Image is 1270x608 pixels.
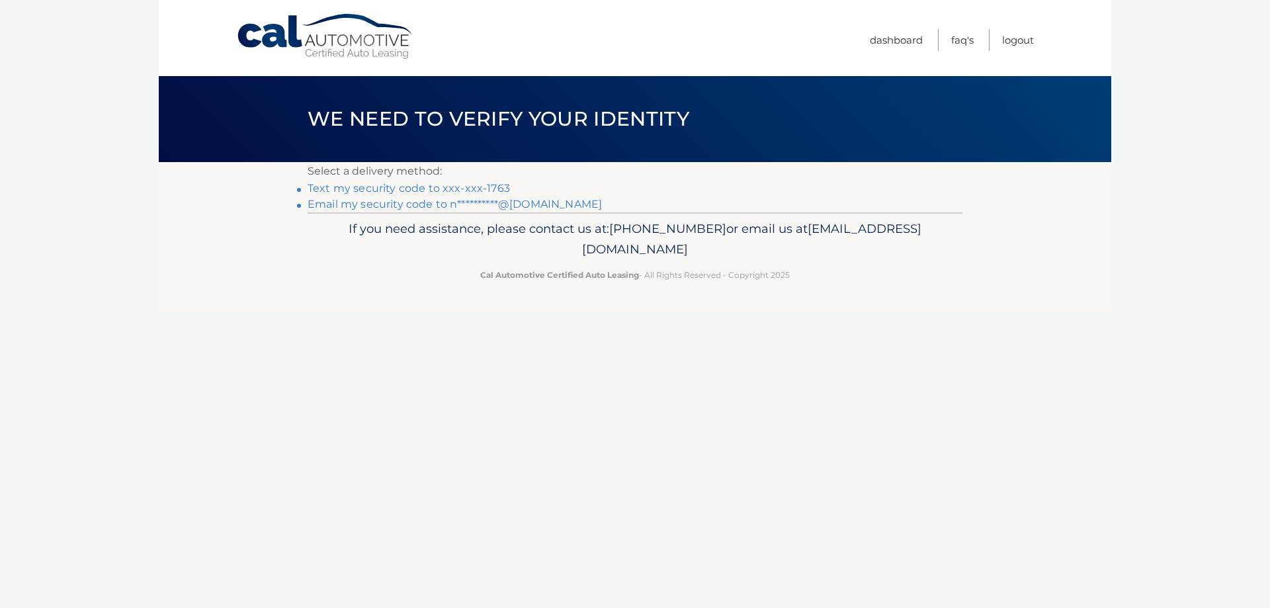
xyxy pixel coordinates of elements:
p: Select a delivery method: [308,162,962,181]
p: If you need assistance, please contact us at: or email us at [316,218,954,261]
span: [PHONE_NUMBER] [609,221,726,236]
a: FAQ's [951,29,974,51]
a: Cal Automotive [236,13,415,60]
span: We need to verify your identity [308,107,689,131]
p: - All Rights Reserved - Copyright 2025 [316,268,954,282]
a: Dashboard [870,29,923,51]
a: Logout [1002,29,1034,51]
strong: Cal Automotive Certified Auto Leasing [480,270,639,280]
a: Email my security code to n**********@[DOMAIN_NAME] [308,198,602,210]
a: Text my security code to xxx-xxx-1763 [308,182,510,195]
